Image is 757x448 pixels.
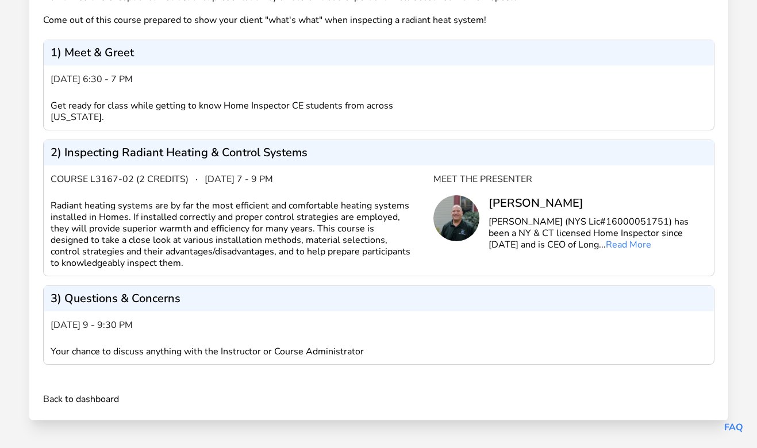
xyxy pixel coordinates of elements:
span: [DATE] 7 - 9 pm [205,172,273,186]
p: 3) Questions & Concerns [51,293,180,304]
p: 2) Inspecting Radiant Heating & Control Systems [51,147,308,159]
span: [DATE] 9 - 9:30 pm [51,318,133,332]
p: [PERSON_NAME] (NYS Lic#16000051751) has been a NY & CT licensed Home Inspector since [DATE] and i... [489,216,707,250]
div: [PERSON_NAME] [489,195,707,211]
a: Read More [606,238,651,251]
div: Meet the Presenter [433,172,707,186]
p: 1) Meet & Greet [51,47,134,59]
div: Your chance to discuss anything with the Instructor or Course Administrator [51,346,433,357]
div: Radiant heating systems are by far the most efficient and comfortable heating systems installed i... [51,200,433,269]
a: Back to dashboard [43,392,119,406]
a: FAQ [724,421,743,434]
span: [DATE] 6:30 - 7 pm [51,72,133,86]
span: · [195,172,198,186]
img: Chris Long [433,195,479,241]
div: Get ready for class while getting to know Home Inspector CE students from across [US_STATE]. [51,100,433,123]
span: Course L3167-02 (2 credits) [51,172,189,186]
